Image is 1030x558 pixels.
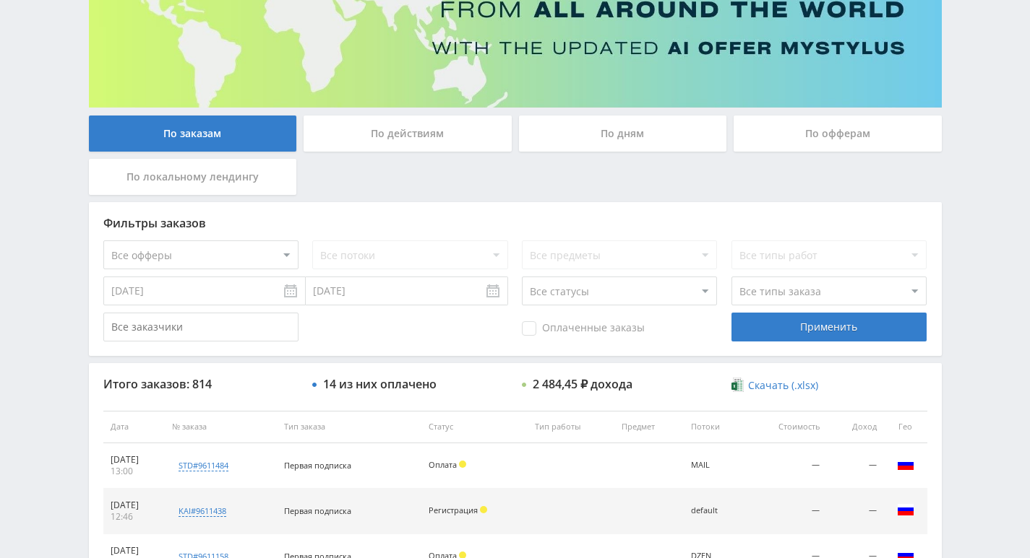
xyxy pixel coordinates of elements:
[304,115,512,152] div: По действиям
[734,115,942,152] div: По офферам
[429,505,478,515] span: Регистрация
[103,411,166,443] th: Дата
[897,501,914,518] img: rus.png
[480,506,487,513] span: Холд
[748,380,818,391] span: Скачать (.xlsx)
[111,511,158,523] div: 12:46
[179,505,226,517] div: kai#9611438
[884,411,927,443] th: Гео
[111,466,158,477] div: 13:00
[459,461,466,468] span: Холд
[528,411,614,443] th: Тип работы
[179,460,228,471] div: std#9611484
[747,489,828,534] td: —
[747,411,828,443] th: Стоимость
[111,500,158,511] div: [DATE]
[731,378,744,392] img: xlsx
[684,411,747,443] th: Потоки
[103,378,299,391] div: Итого заказов: 814
[731,378,818,393] a: Скачать (.xlsx)
[614,411,684,443] th: Предмет
[277,411,421,443] th: Тип заказа
[284,460,351,471] span: Первая подписка
[429,459,457,470] span: Оплата
[284,505,351,516] span: Первая подписка
[827,489,883,534] td: —
[111,545,158,557] div: [DATE]
[691,461,739,470] div: MAIL
[731,313,927,341] div: Применить
[323,378,437,391] div: 14 из них оплачено
[522,321,645,336] span: Оплаченные заказы
[103,313,299,341] input: Все заказчики
[89,115,297,152] div: По заказам
[103,217,927,230] div: Фильтры заказов
[165,411,277,443] th: № заказа
[111,454,158,466] div: [DATE]
[827,443,883,489] td: —
[691,506,739,515] div: default
[421,411,527,443] th: Статус
[519,115,727,152] div: По дням
[827,411,883,443] th: Доход
[533,378,632,391] div: 2 484,45 ₽ дохода
[89,159,297,195] div: По локальному лендингу
[897,455,914,473] img: rus.png
[747,443,828,489] td: —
